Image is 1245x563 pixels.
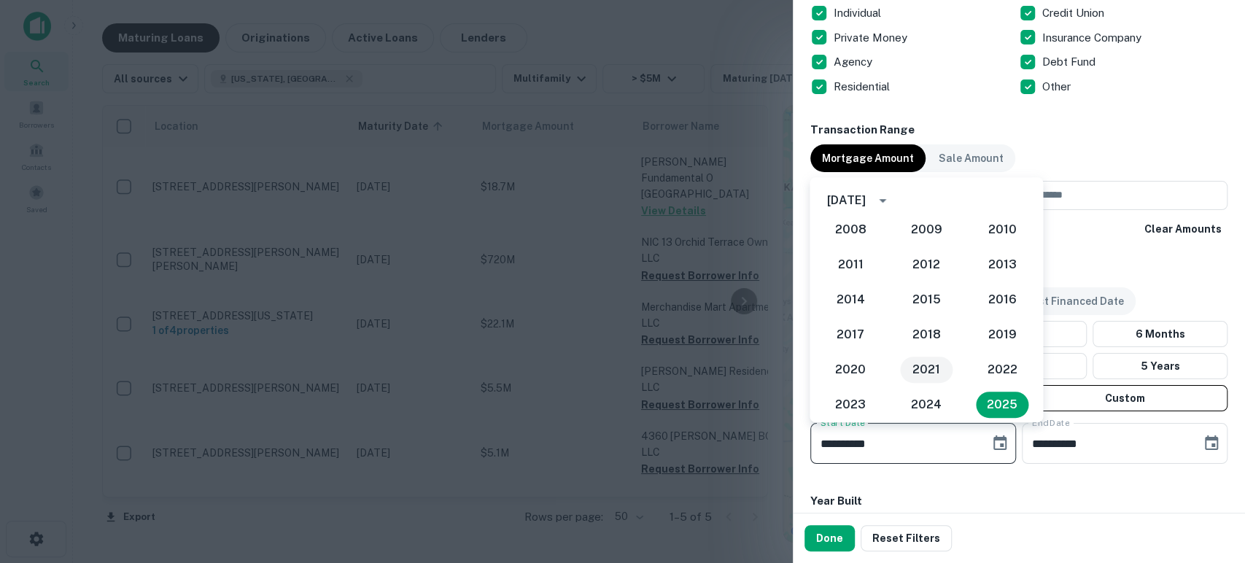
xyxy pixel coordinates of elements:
[1042,4,1107,22] p: Credit Union
[976,322,1028,348] button: 2019
[976,287,1028,313] button: 2016
[900,322,953,348] button: 2018
[1032,416,1069,429] label: End Date
[900,252,953,278] button: 2012
[1093,353,1227,379] button: 5 Years
[900,217,953,243] button: 2009
[834,29,910,47] p: Private Money
[824,357,877,383] button: 2020
[1139,216,1227,242] button: Clear Amounts
[834,78,893,96] p: Residential
[1042,53,1098,71] p: Debt Fund
[810,122,1227,139] h6: Transaction Range
[824,217,877,243] button: 2008
[824,392,877,418] button: 2023
[804,525,855,551] button: Done
[824,287,877,313] button: 2014
[1042,29,1144,47] p: Insurance Company
[1197,429,1226,458] button: Choose date, selected date is Sep 30, 2025
[1172,446,1245,516] iframe: Chat Widget
[1042,78,1074,96] p: Other
[834,53,875,71] p: Agency
[870,188,895,213] button: year view is open, switch to calendar view
[1093,321,1227,347] button: 6 Months
[976,392,1028,418] button: 2025
[900,287,953,313] button: 2015
[900,392,953,418] button: 2024
[821,416,865,429] label: Start Date
[861,525,952,551] button: Reset Filters
[824,322,877,348] button: 2017
[822,150,914,166] p: Mortgage Amount
[1026,293,1124,309] p: Last Financed Date
[1022,385,1227,411] button: Custom
[976,217,1028,243] button: 2010
[976,357,1028,383] button: 2022
[939,150,1004,166] p: Sale Amount
[976,252,1028,278] button: 2013
[824,252,877,278] button: 2011
[827,192,866,209] div: [DATE]
[900,357,953,383] button: 2021
[810,493,862,510] h6: Year Built
[834,4,884,22] p: Individual
[985,429,1015,458] button: Choose date, selected date is Jun 2, 2025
